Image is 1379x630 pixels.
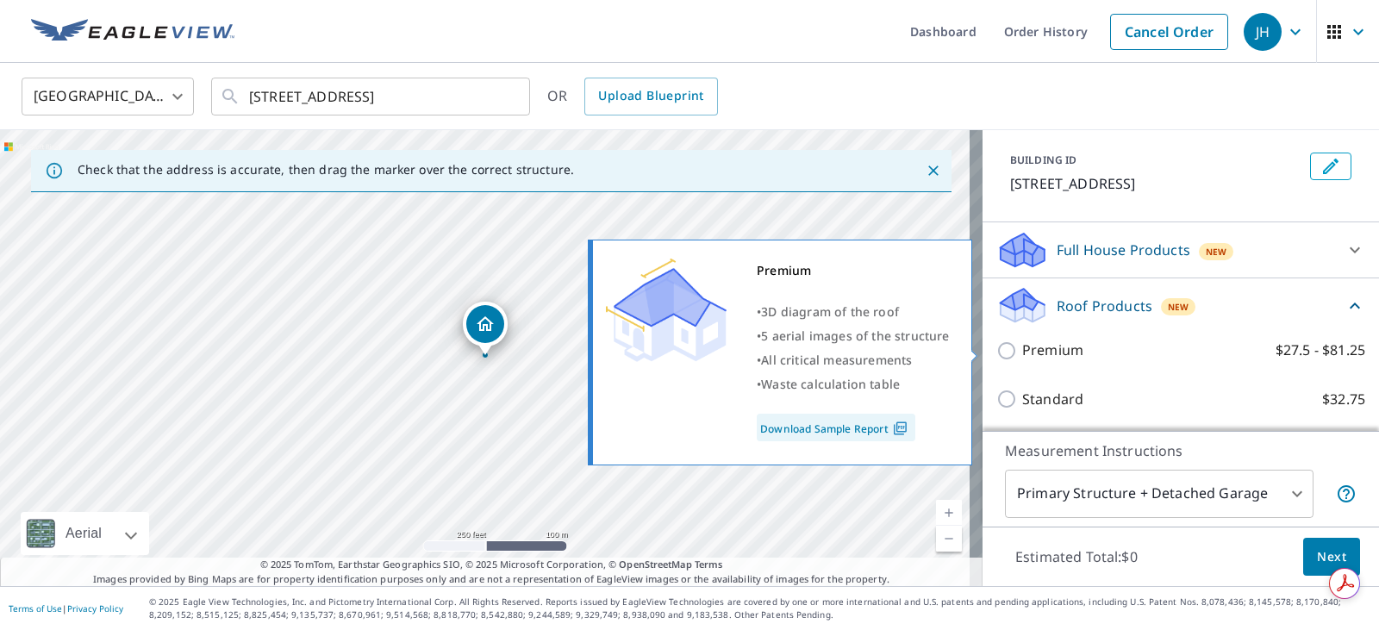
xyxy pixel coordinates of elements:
p: $27.5 - $81.25 [1276,340,1365,361]
div: Full House ProductsNew [996,229,1365,271]
a: Download Sample Report [757,414,915,441]
div: Dropped pin, building 1, Residential property, 4012 10th St W Lehigh Acres, FL 33971 [463,302,508,355]
p: [STREET_ADDRESS] [1010,173,1303,194]
button: Edit building 1 [1310,153,1351,180]
a: OpenStreetMap [619,558,691,571]
p: Premium [1022,340,1083,361]
a: Cancel Order [1110,14,1228,50]
p: Full House Products [1057,240,1190,260]
p: Roof Products [1057,296,1152,316]
button: Close [922,159,945,182]
a: Upload Blueprint [584,78,717,115]
div: JH [1244,13,1282,51]
a: Privacy Policy [67,602,123,614]
p: Measurement Instructions [1005,440,1357,461]
div: • [757,300,950,324]
button: Next [1303,538,1360,577]
p: Check that the address is accurate, then drag the marker over the correct structure. [78,162,574,178]
span: All critical measurements [761,352,912,368]
a: Terms [695,558,723,571]
div: [GEOGRAPHIC_DATA] [22,72,194,121]
a: Terms of Use [9,602,62,614]
div: OR [547,78,718,115]
span: 5 aerial images of the structure [761,327,949,344]
img: Premium [606,259,727,362]
span: Waste calculation table [761,376,900,392]
div: Aerial [21,512,149,555]
div: • [757,324,950,348]
p: Standard [1022,389,1083,410]
input: Search by address or latitude-longitude [249,72,495,121]
div: Primary Structure + Detached Garage [1005,470,1313,518]
div: Roof ProductsNew [996,285,1365,326]
p: | [9,603,123,614]
a: Current Level 17, Zoom Out [936,526,962,552]
div: Aerial [60,512,107,555]
div: • [757,348,950,372]
a: Current Level 17, Zoom In [936,500,962,526]
img: EV Logo [31,19,234,45]
span: New [1168,300,1189,314]
p: Estimated Total: $0 [1001,538,1151,576]
p: BUILDING ID [1010,153,1076,167]
img: Pdf Icon [889,421,912,436]
span: Your report will include the primary structure and a detached garage if one exists. [1336,483,1357,504]
span: Next [1317,546,1346,568]
div: • [757,372,950,396]
span: 3D diagram of the roof [761,303,899,320]
div: Premium [757,259,950,283]
p: © 2025 Eagle View Technologies, Inc. and Pictometry International Corp. All Rights Reserved. Repo... [149,596,1370,621]
span: Upload Blueprint [598,85,703,107]
p: $32.75 [1322,389,1365,410]
span: New [1206,245,1227,259]
span: © 2025 TomTom, Earthstar Geographics SIO, © 2025 Microsoft Corporation, © [260,558,723,572]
